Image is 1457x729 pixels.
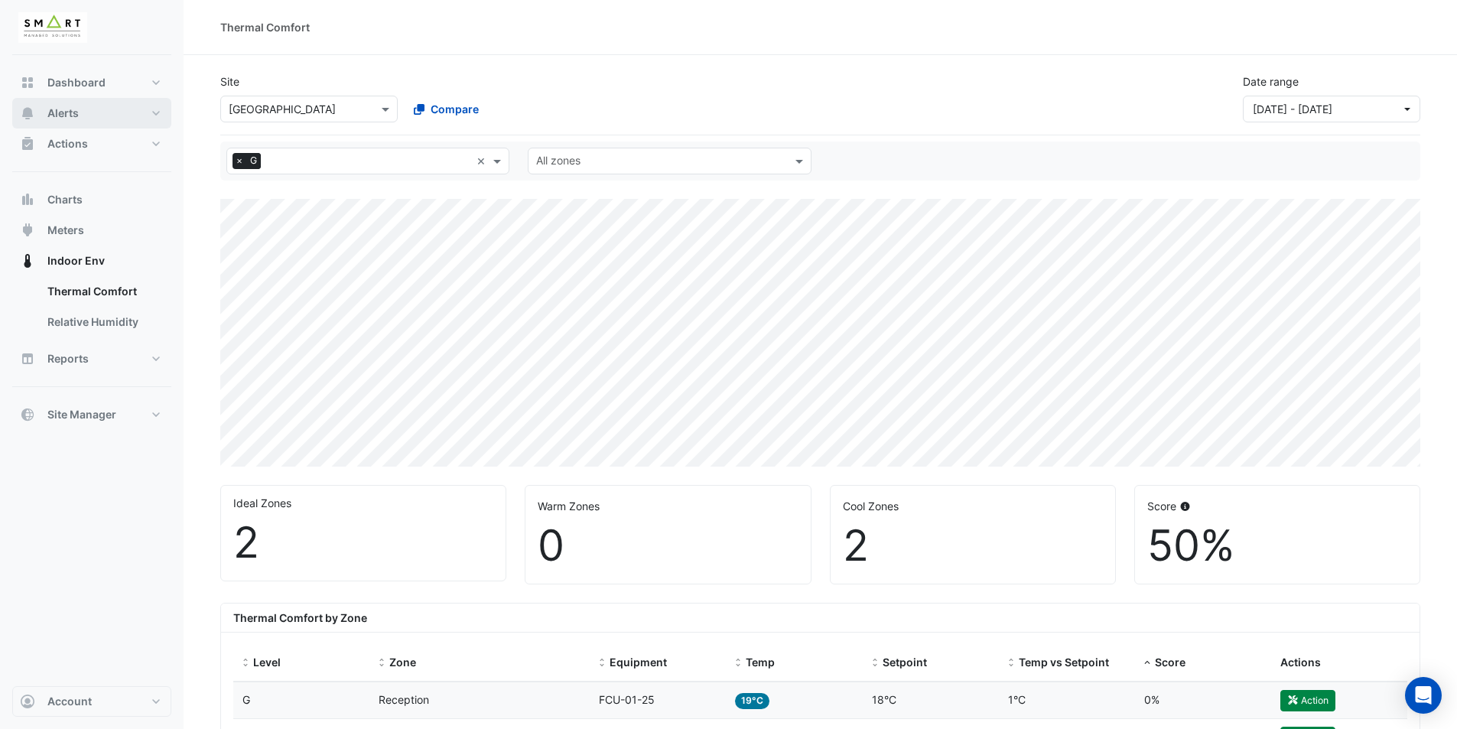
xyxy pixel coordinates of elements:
[20,351,35,366] app-icon: Reports
[534,152,581,172] div: All zones
[735,693,769,709] span: 19°C
[35,276,171,307] a: Thermal Comfort
[20,407,35,422] app-icon: Site Manager
[431,101,479,117] span: Compare
[47,351,89,366] span: Reports
[233,153,246,168] span: ×
[610,656,667,669] span: Equipment
[246,153,261,168] span: G
[20,223,35,238] app-icon: Meters
[843,520,1103,571] div: 2
[883,656,927,669] span: Setpoint
[1243,73,1299,89] label: Date range
[12,246,171,276] button: Indoor Env
[538,520,798,571] div: 0
[47,192,83,207] span: Charts
[47,106,79,121] span: Alerts
[12,129,171,159] button: Actions
[47,75,106,90] span: Dashboard
[12,686,171,717] button: Account
[12,98,171,129] button: Alerts
[35,307,171,337] a: Relative Humidity
[538,498,798,514] div: Warm Zones
[12,67,171,98] button: Dashboard
[47,694,92,709] span: Account
[389,656,416,669] span: Zone
[379,693,429,706] span: Reception
[12,399,171,430] button: Site Manager
[1144,693,1159,706] span: 0%
[12,343,171,374] button: Reports
[20,192,35,207] app-icon: Charts
[47,407,116,422] span: Site Manager
[20,136,35,151] app-icon: Actions
[1280,656,1321,669] span: Actions
[476,153,489,169] span: Clear
[1405,677,1442,714] div: Open Intercom Messenger
[12,215,171,246] button: Meters
[746,656,775,669] span: Temp
[220,19,310,35] div: Thermal Comfort
[20,106,35,121] app-icon: Alerts
[1019,656,1109,669] span: Temp vs Setpoint
[253,656,281,669] span: Level
[20,253,35,268] app-icon: Indoor Env
[233,611,367,624] b: Thermal Comfort by Zone
[1253,103,1332,116] span: 01 Jul 25 - 12 Aug 25
[12,184,171,215] button: Charts
[599,693,655,706] span: FCU-01-25
[12,276,171,343] div: Indoor Env
[242,693,250,706] span: G
[233,517,493,568] div: 2
[1008,693,1026,706] span: 1°C
[1155,656,1185,669] span: Score
[1147,520,1407,571] div: 50%
[47,223,84,238] span: Meters
[872,693,896,706] span: 18°C
[1243,96,1420,122] button: [DATE] - [DATE]
[18,12,87,43] img: Company Logo
[47,136,88,151] span: Actions
[220,73,239,89] label: Site
[1147,498,1407,514] div: Score
[47,253,105,268] span: Indoor Env
[233,495,493,511] div: Ideal Zones
[404,96,489,122] button: Compare
[843,498,1103,514] div: Cool Zones
[20,75,35,90] app-icon: Dashboard
[1280,690,1335,711] button: Action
